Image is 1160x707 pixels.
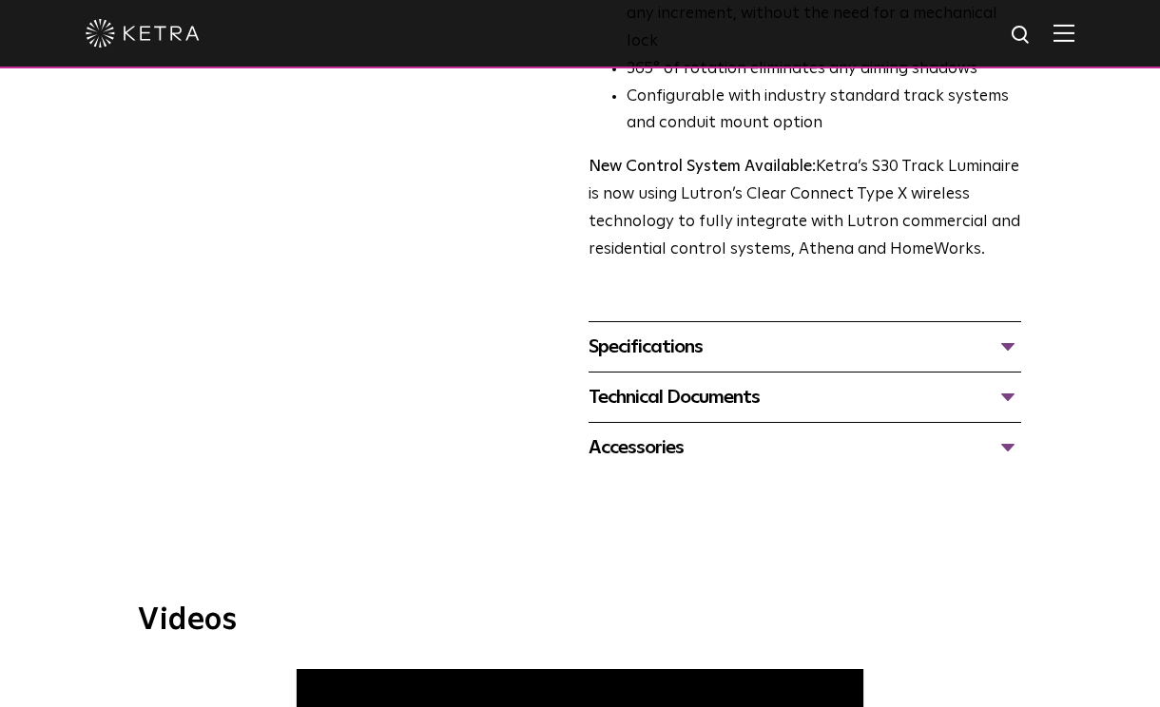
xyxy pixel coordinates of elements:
div: Specifications [589,332,1021,362]
strong: New Control System Available: [589,159,816,175]
img: search icon [1010,24,1034,48]
p: Ketra’s S30 Track Luminaire is now using Lutron’s Clear Connect Type X wireless technology to ful... [589,154,1021,264]
img: Hamburger%20Nav.svg [1054,24,1074,42]
li: Configurable with industry standard track systems and conduit mount option [627,84,1021,139]
div: Accessories [589,432,1021,463]
div: Technical Documents [589,382,1021,412]
img: ketra-logo-2019-white [86,19,200,48]
li: 365° of rotation eliminates any aiming shadows [627,56,1021,84]
h3: Videos [138,605,1022,636]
